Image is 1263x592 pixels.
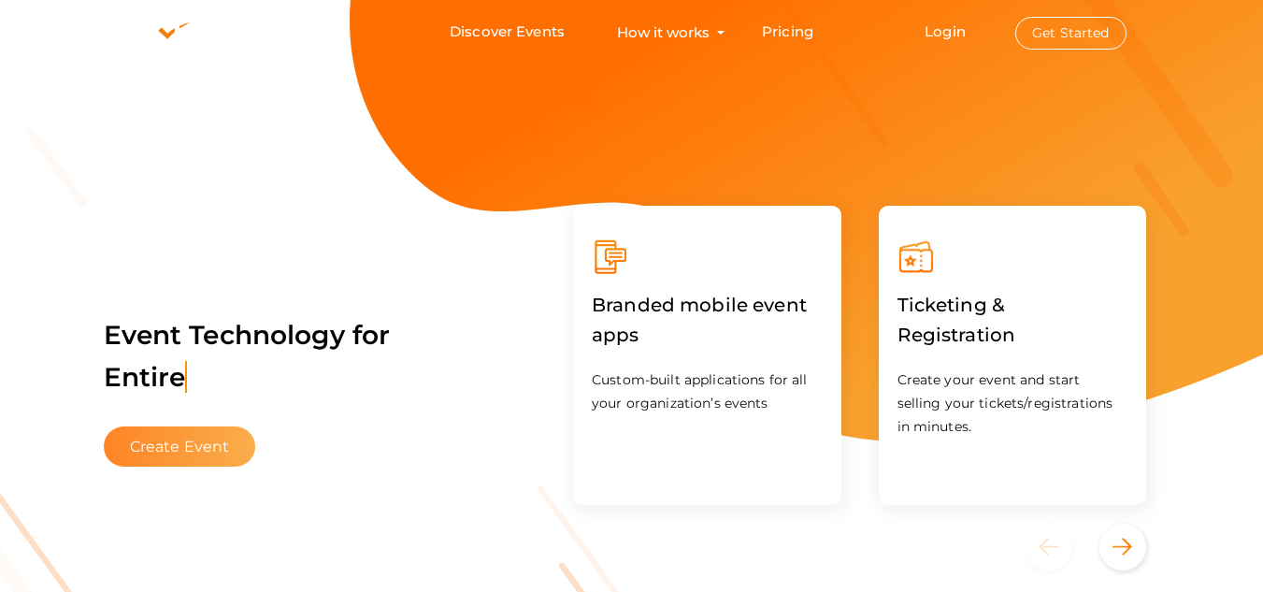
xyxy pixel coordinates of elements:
[1025,524,1095,570] button: Previous
[450,15,565,50] a: Discover Events
[762,15,813,50] a: Pricing
[897,368,1128,439] p: Create your event and start selling your tickets/registrations in minutes.
[104,426,256,467] button: Create Event
[592,276,823,364] label: Branded mobile event apps
[611,15,715,50] button: How it works
[592,368,823,415] p: Custom-built applications for all your organization’s events
[925,22,966,40] a: Login
[1099,524,1146,570] button: Next
[592,327,823,345] a: Branded mobile event apps
[104,361,188,393] span: Entire
[897,327,1128,345] a: Ticketing & Registration
[897,276,1128,364] label: Ticketing & Registration
[104,291,391,422] label: Event Technology for
[1015,17,1127,50] button: Get Started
